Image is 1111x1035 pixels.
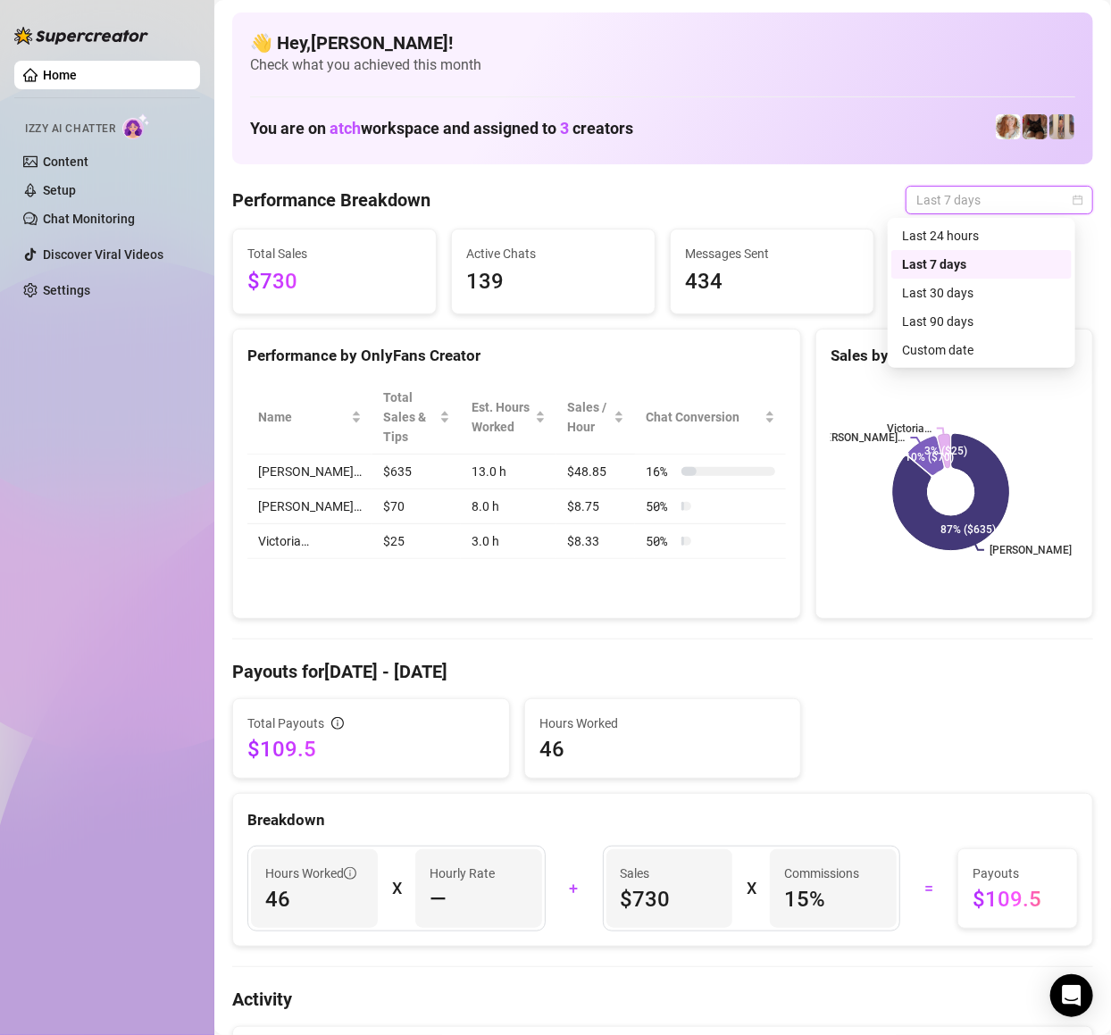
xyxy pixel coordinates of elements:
img: AI Chatter [122,113,150,139]
div: Last 24 hours [891,221,1072,250]
span: Total Sales [247,244,422,263]
span: $109.5 [247,735,495,764]
span: $109.5 [973,885,1063,914]
span: 46 [265,885,363,914]
div: Sales by OnlyFans Creator [831,344,1078,368]
th: Name [247,380,372,455]
div: Open Intercom Messenger [1050,974,1093,1017]
div: Last 7 days [902,255,1061,274]
h1: You are on workspace and assigned to creators [250,119,633,138]
td: 3.0 h [461,524,557,559]
span: 16 % [646,462,674,481]
div: = [911,874,947,903]
div: Last 30 days [891,279,1072,307]
div: Last 7 days [891,250,1072,279]
h4: 👋 Hey, [PERSON_NAME] ! [250,30,1075,55]
span: Chat Conversion [646,407,761,427]
span: Messages Sent [685,244,859,263]
span: Sales / Hour [567,397,610,437]
div: Last 30 days [902,283,1061,303]
span: Active Chats [466,244,640,263]
td: [PERSON_NAME]… [247,489,372,524]
span: Total Sales & Tips [383,388,436,447]
text: [PERSON_NAME]… [816,431,906,444]
a: Content [43,154,88,169]
span: 3 [560,119,569,138]
article: Hourly Rate [430,864,495,883]
a: Setup [43,183,76,197]
img: logo-BBDzfeDw.svg [14,27,148,45]
span: 434 [685,265,859,299]
span: Sales [621,864,719,883]
span: 139 [466,265,640,299]
td: Victoria… [247,524,372,559]
span: — [430,885,447,914]
td: $635 [372,455,461,489]
span: Last 7 days [916,187,1082,213]
span: 46 [539,735,787,764]
td: $25 [372,524,461,559]
span: calendar [1073,195,1083,205]
text: Victoria… [887,422,931,435]
span: $730 [621,885,719,914]
th: Sales / Hour [556,380,635,455]
span: atch [330,119,361,138]
div: Breakdown [247,808,1078,832]
th: Chat Conversion [635,380,786,455]
span: info-circle [331,717,344,730]
img: Amy Pond [996,114,1021,139]
td: $8.75 [556,489,635,524]
h4: Activity [232,987,1093,1012]
h4: Payouts for [DATE] - [DATE] [232,659,1093,684]
a: Chat Monitoring [43,212,135,226]
img: Victoria [1049,114,1074,139]
th: Total Sales & Tips [372,380,461,455]
span: info-circle [344,867,356,880]
td: $70 [372,489,461,524]
div: + [556,874,592,903]
div: Est. Hours Worked [472,397,532,437]
span: Check what you achieved this month [250,55,1075,75]
div: Performance by OnlyFans Creator [247,344,786,368]
div: Custom date [891,336,1072,364]
a: Discover Viral Videos [43,247,163,262]
span: Name [258,407,347,427]
span: Izzy AI Chatter [25,121,115,138]
div: X [392,874,401,903]
td: $8.33 [556,524,635,559]
div: Custom date [902,340,1061,360]
div: Last 90 days [891,307,1072,336]
span: 15 % [784,885,882,914]
h4: Performance Breakdown [232,188,430,213]
span: Hours Worked [265,864,356,883]
span: 50 % [646,497,674,516]
img: Lily Rhyia [1023,114,1048,139]
span: Hours Worked [539,714,787,733]
div: Last 90 days [902,312,1061,331]
td: 8.0 h [461,489,557,524]
td: 13.0 h [461,455,557,489]
div: Last 24 hours [902,226,1061,246]
span: Payouts [973,864,1063,883]
article: Commissions [784,864,859,883]
span: 50 % [646,531,674,551]
td: [PERSON_NAME]… [247,455,372,489]
text: [PERSON_NAME]… [990,544,1080,556]
span: $730 [247,265,422,299]
a: Settings [43,283,90,297]
span: Total Payouts [247,714,324,733]
div: X [747,874,756,903]
td: $48.85 [556,455,635,489]
a: Home [43,68,77,82]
